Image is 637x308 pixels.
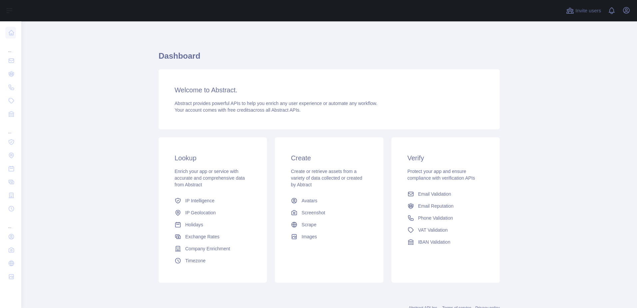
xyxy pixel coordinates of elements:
div: ... [5,40,16,53]
span: Phone Validation [418,215,453,221]
span: Images [302,233,317,240]
span: free credits [228,107,251,113]
span: Avatars [302,197,317,204]
span: Enrich your app or service with accurate and comprehensive data from Abstract [175,169,245,187]
span: IP Intelligence [185,197,215,204]
span: Screenshot [302,209,325,216]
span: IBAN Validation [418,239,450,245]
a: IBAN Validation [405,236,486,248]
span: Abstract provides powerful APIs to help you enrich any user experience or automate any workflow. [175,101,377,106]
h3: Lookup [175,153,251,163]
h3: Create [291,153,367,163]
a: Timezone [172,255,254,267]
a: Email Reputation [405,200,486,212]
span: Your account comes with across all Abstract APIs. [175,107,301,113]
div: ... [5,121,16,135]
a: Email Validation [405,188,486,200]
span: IP Geolocation [185,209,216,216]
span: Company Enrichment [185,245,230,252]
a: Scrape [288,219,370,231]
a: IP Intelligence [172,195,254,207]
h3: Verify [407,153,484,163]
a: IP Geolocation [172,207,254,219]
span: Email Reputation [418,203,454,209]
a: Company Enrichment [172,243,254,255]
h3: Welcome to Abstract. [175,85,484,95]
button: Invite users [565,5,602,16]
span: Invite users [575,7,601,15]
a: Images [288,231,370,243]
span: Protect your app and ensure compliance with verification APIs [407,169,475,181]
span: Holidays [185,221,203,228]
a: Exchange Rates [172,231,254,243]
span: Exchange Rates [185,233,220,240]
span: Email Validation [418,191,451,197]
a: Screenshot [288,207,370,219]
h1: Dashboard [159,51,500,67]
a: Phone Validation [405,212,486,224]
span: Scrape [302,221,316,228]
div: ... [5,216,16,229]
a: Holidays [172,219,254,231]
a: Avatars [288,195,370,207]
span: Timezone [185,257,206,264]
a: VAT Validation [405,224,486,236]
span: Create or retrieve assets from a variety of data collected or created by Abtract [291,169,362,187]
span: VAT Validation [418,227,448,233]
